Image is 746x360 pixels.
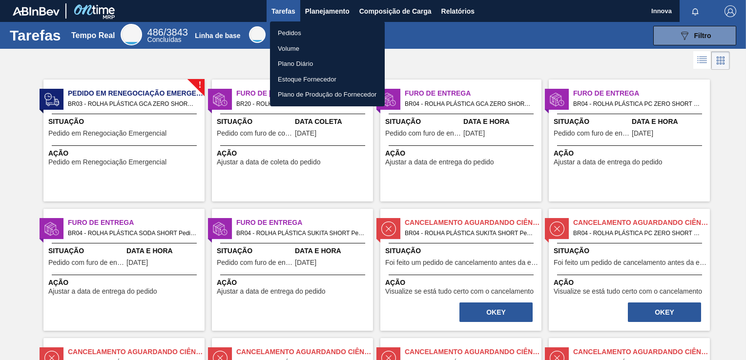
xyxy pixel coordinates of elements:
[270,56,385,72] a: Plano Diário
[270,72,385,87] a: Estoque Fornecedor
[270,25,385,41] a: Pedidos
[270,41,385,57] a: Volume
[270,87,385,102] a: Plano de Produção do Fornecedor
